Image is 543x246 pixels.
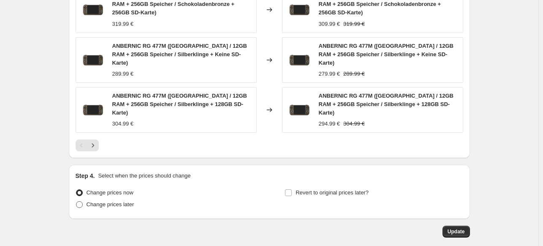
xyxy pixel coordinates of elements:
[87,189,133,196] span: Change prices now
[343,20,365,28] strike: 319.99 €
[98,172,190,180] p: Select when the prices should change
[448,228,465,235] span: Update
[343,120,365,128] strike: 304.99 €
[319,93,454,116] span: ANBERNIC RG 477M ([GEOGRAPHIC_DATA] / 12GB RAM + 256GB Speicher / Silberklinge + 128GB SD-Karte)
[87,139,99,151] button: Next
[112,93,247,116] span: ANBERNIC RG 477M ([GEOGRAPHIC_DATA] / 12GB RAM + 256GB Speicher / Silberklinge + 128GB SD-Karte)
[319,120,340,128] div: 294.99 €
[112,120,134,128] div: 304.99 €
[343,70,365,78] strike: 289.99 €
[112,43,247,66] span: ANBERNIC RG 477M ([GEOGRAPHIC_DATA] / 12GB RAM + 256GB Speicher / Silberklinge + Keine SD-Karte)
[80,47,106,73] img: 800_2dabdcac-a874-4deb-a796-8339d9ef6cda_80x.jpg
[76,139,99,151] nav: Pagination
[76,172,95,180] h2: Step 4.
[87,201,134,208] span: Change prices later
[80,97,106,123] img: 800_2dabdcac-a874-4deb-a796-8339d9ef6cda_80x.jpg
[319,70,340,78] div: 279.99 €
[443,226,470,238] button: Update
[287,47,312,73] img: 800_2dabdcac-a874-4deb-a796-8339d9ef6cda_80x.jpg
[112,70,134,78] div: 289.99 €
[287,97,312,123] img: 800_2dabdcac-a874-4deb-a796-8339d9ef6cda_80x.jpg
[112,20,134,28] div: 319.99 €
[319,43,454,66] span: ANBERNIC RG 477M ([GEOGRAPHIC_DATA] / 12GB RAM + 256GB Speicher / Silberklinge + Keine SD-Karte)
[319,20,340,28] div: 309.99 €
[296,189,369,196] span: Revert to original prices later?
